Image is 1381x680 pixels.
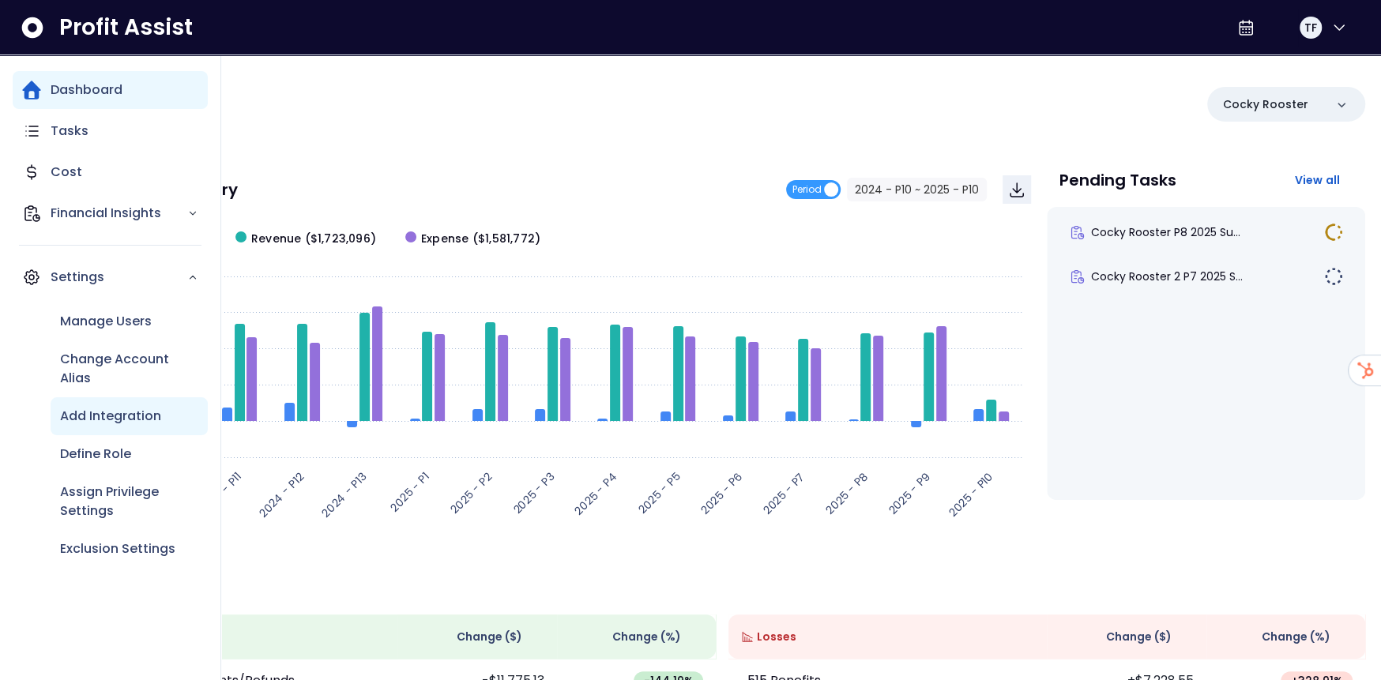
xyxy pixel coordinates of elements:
text: 2024 - P12 [255,468,307,520]
text: 2025 - P5 [634,468,683,517]
p: Assign Privilege Settings [60,483,198,520]
button: Download [1003,175,1031,204]
text: 2025 - P9 [885,468,934,517]
span: Period [792,180,822,199]
p: Pending Tasks [1059,172,1176,188]
p: Cost [51,163,82,182]
img: Not yet Started [1324,267,1343,286]
button: View all [1281,166,1353,194]
span: Profit Assist [59,13,193,42]
text: 2025 - P1 [386,468,433,515]
p: Exclusion Settings [60,539,175,558]
button: 2024 - P10 ~ 2025 - P10 [847,178,987,201]
img: In Progress [1324,223,1343,242]
p: Cocky Rooster [1223,96,1308,113]
span: Expense ($1,581,772) [421,231,540,247]
text: 2025 - P10 [945,468,996,520]
p: Settings [51,268,187,287]
text: 2025 - P2 [447,468,495,517]
span: Cocky Rooster P8 2025 Su... [1091,224,1240,240]
p: Define Role [60,445,131,464]
text: 2025 - P6 [697,468,746,517]
p: Wins & Losses [79,580,1365,595]
p: Manage Users [60,312,152,331]
p: Add Integration [60,407,161,426]
span: Change ( $ ) [1106,629,1172,645]
text: 2025 - P7 [759,468,808,517]
p: Change Account Alias [60,350,198,388]
text: 2025 - P3 [510,468,558,517]
span: Revenue ($1,723,096) [251,231,376,247]
span: Change (%) [612,629,681,645]
text: 2025 - P8 [822,468,871,517]
p: Dashboard [51,81,122,100]
text: 2024 - P13 [318,468,371,520]
span: Change (%) [1262,629,1330,645]
span: TF [1304,20,1317,36]
span: Change ( $ ) [457,629,522,645]
p: Financial Insights [51,204,187,223]
p: Tasks [51,122,88,141]
span: View all [1294,172,1340,188]
span: Losses [757,629,796,645]
span: Cocky Rooster 2 P7 2025 S... [1091,269,1243,284]
text: 2025 - P4 [571,468,621,518]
